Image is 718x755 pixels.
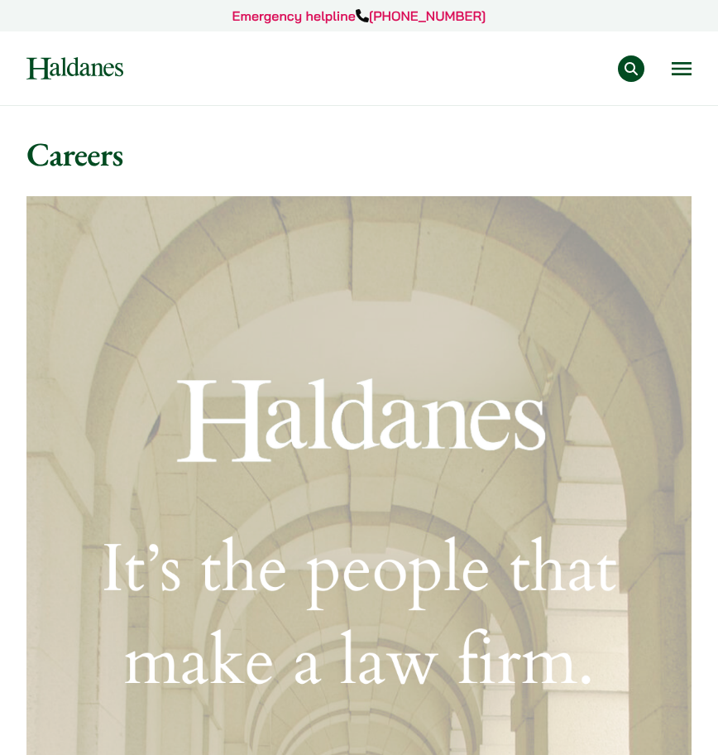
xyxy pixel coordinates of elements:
[26,57,123,79] img: Logo of Haldanes
[232,7,486,24] a: Emergency helpline[PHONE_NUMBER]
[26,134,692,174] h1: Careers
[618,55,644,82] button: Search
[672,62,692,75] button: Open menu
